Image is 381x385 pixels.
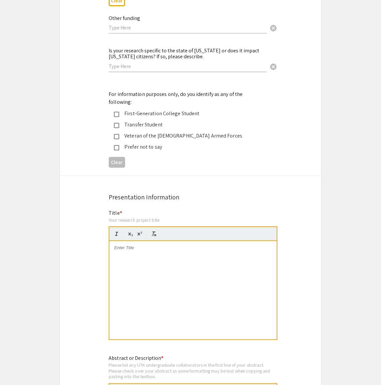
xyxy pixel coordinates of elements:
iframe: Chat [5,356,28,380]
input: Type Here [109,24,267,31]
input: Type Here [109,63,267,70]
mat-label: Is your research specific to the state of [US_STATE] or does it impact [US_STATE] citizens? If so... [109,47,259,60]
div: Prefer not to say [119,143,257,151]
div: First-Generation College Student [119,110,257,118]
div: Transfer Student [119,121,257,129]
button: Clear [267,21,280,34]
mat-label: For information purposes only, do you identify as any of the following: [109,91,243,105]
span: cancel [269,63,277,71]
button: Clear [267,60,280,73]
div: Please list any UTK undergraduate collaborators in the first line of your abstract. Please check ... [109,362,277,379]
div: Your research project title [109,217,277,223]
span: cancel [269,24,277,32]
mat-label: Abstract or Description [109,355,163,361]
div: Presentation Information [109,192,272,202]
mat-label: Other funding [109,15,140,22]
mat-label: Title [109,210,122,216]
div: Veteran of the [DEMOGRAPHIC_DATA] Armed Forces [119,132,257,140]
button: Clear [109,157,125,168]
